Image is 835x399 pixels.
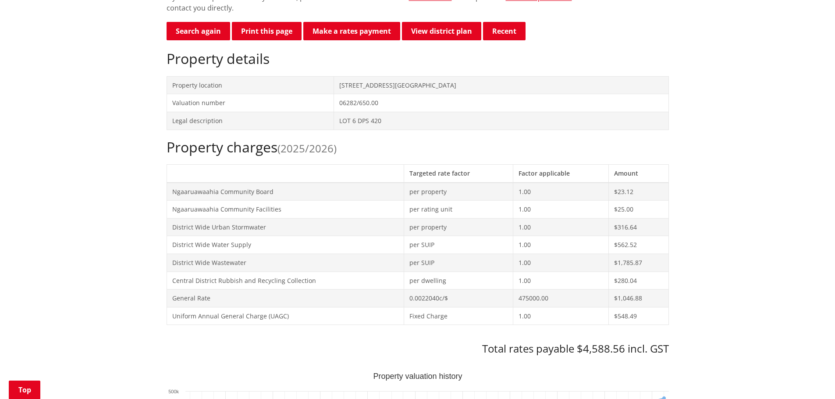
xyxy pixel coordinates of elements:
[167,22,230,40] a: Search again
[609,290,668,307] td: $1,046.88
[334,76,668,94] td: [STREET_ADDRESS][GEOGRAPHIC_DATA]
[334,94,668,112] td: 06282/650.00
[9,381,40,399] a: Top
[167,183,404,201] td: Ngaaruawaahia Community Board
[402,22,481,40] a: View district plan
[167,343,669,355] h3: Total rates payable $4,588.56 incl. GST
[609,201,668,219] td: $25.00
[167,236,404,254] td: District Wide Water Supply
[167,218,404,236] td: District Wide Urban Stormwater
[483,22,526,40] button: Recent
[167,201,404,219] td: Ngaaruawaahia Community Facilities
[609,236,668,254] td: $562.52
[513,218,609,236] td: 1.00
[513,201,609,219] td: 1.00
[404,201,513,219] td: per rating unit
[277,141,337,155] span: (2025/2026)
[404,183,513,201] td: per property
[167,94,334,112] td: Valuation number
[168,389,179,394] text: 500k
[373,372,462,381] text: Property valuation history
[167,272,404,290] td: Central District Rubbish and Recycling Collection
[167,290,404,307] td: General Rate
[609,254,668,272] td: $1,785.87
[167,50,669,67] h2: Property details
[513,272,609,290] td: 1.00
[513,254,609,272] td: 1.00
[513,290,609,307] td: 475000.00
[167,112,334,130] td: Legal description
[609,164,668,182] th: Amount
[167,76,334,94] td: Property location
[609,218,668,236] td: $316.64
[167,139,669,155] h2: Property charges
[404,164,513,182] th: Targeted rate factor
[513,307,609,325] td: 1.00
[303,22,400,40] a: Make a rates payment
[513,183,609,201] td: 1.00
[404,307,513,325] td: Fixed Charge
[609,307,668,325] td: $548.49
[167,254,404,272] td: District Wide Wastewater
[513,236,609,254] td: 1.00
[404,290,513,307] td: 0.0022040c/$
[404,272,513,290] td: per dwelling
[404,218,513,236] td: per property
[232,22,302,40] button: Print this page
[404,236,513,254] td: per SUIP
[513,164,609,182] th: Factor applicable
[334,112,668,130] td: LOT 6 DPS 420
[167,307,404,325] td: Uniform Annual General Charge (UAGC)
[609,272,668,290] td: $280.04
[404,254,513,272] td: per SUIP
[609,183,668,201] td: $23.12
[795,362,826,394] iframe: Messenger Launcher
